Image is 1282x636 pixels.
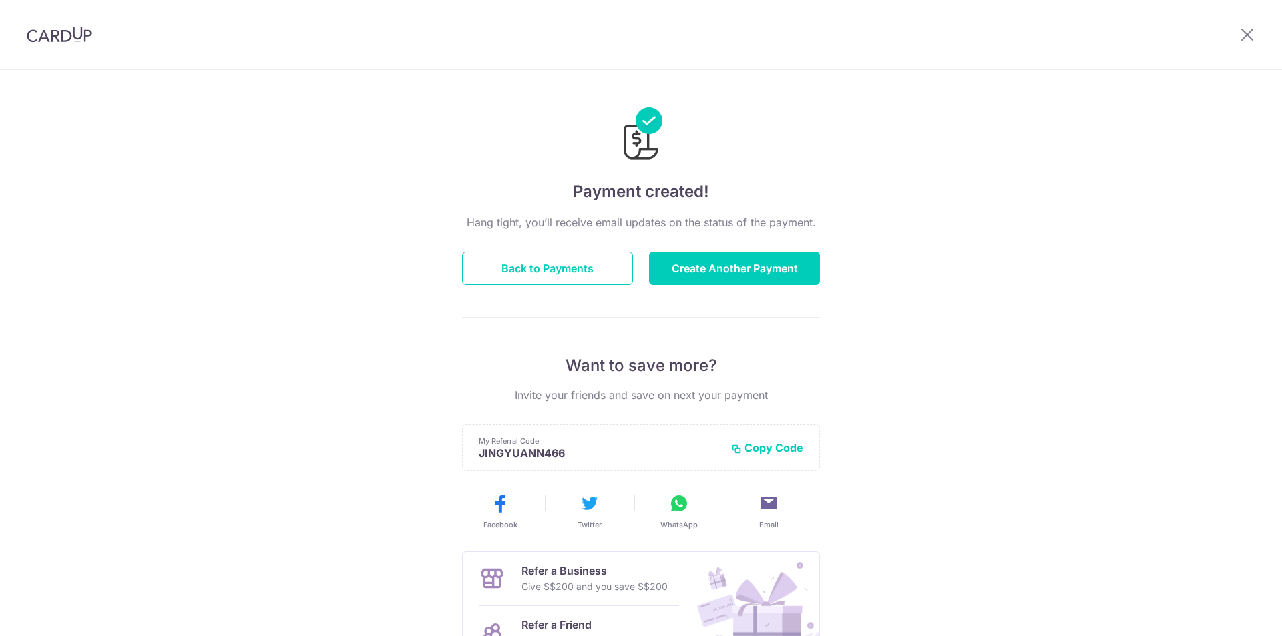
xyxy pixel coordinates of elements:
[462,214,820,230] p: Hang tight, you’ll receive email updates on the status of the payment.
[483,519,517,530] span: Facebook
[521,617,656,633] p: Refer a Friend
[461,493,540,530] button: Facebook
[620,107,662,164] img: Payments
[462,387,820,403] p: Invite your friends and save on next your payment
[1197,596,1269,629] iframe: Opens a widget where you can find more information
[729,493,808,530] button: Email
[731,441,803,454] button: Copy Code
[462,355,820,376] p: Want to save more?
[550,493,629,530] button: Twitter
[479,436,720,446] p: My Referral Code
[27,27,92,43] img: CardUp
[479,446,720,460] p: JINGYUANN466
[640,493,718,530] button: WhatsApp
[462,252,633,285] button: Back to Payments
[649,252,820,285] button: Create Another Payment
[462,180,820,204] h4: Payment created!
[660,519,698,530] span: WhatsApp
[578,519,602,530] span: Twitter
[759,519,779,530] span: Email
[521,579,668,595] p: Give S$200 and you save S$200
[521,563,668,579] p: Refer a Business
